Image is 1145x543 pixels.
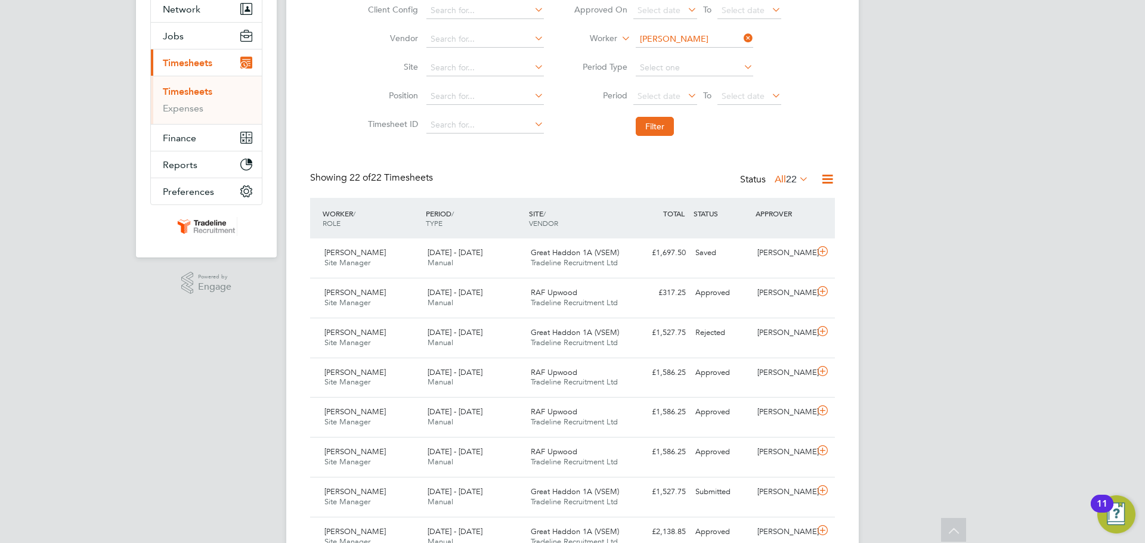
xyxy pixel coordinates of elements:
[324,297,370,308] span: Site Manager
[150,217,262,236] a: Go to home page
[700,2,715,17] span: To
[753,203,815,224] div: APPROVER
[691,243,753,263] div: Saved
[531,327,619,337] span: Great Haddon 1A (VSEM)
[722,5,765,15] span: Select date
[163,103,203,114] a: Expenses
[324,287,386,297] span: [PERSON_NAME]
[349,172,371,184] span: 22 of
[428,337,453,347] span: Manual
[151,23,262,49] button: Jobs
[691,363,753,383] div: Approved
[324,417,370,427] span: Site Manager
[428,497,453,507] span: Manual
[163,132,196,144] span: Finance
[426,117,544,134] input: Search for...
[324,407,386,417] span: [PERSON_NAME]
[324,486,386,497] span: [PERSON_NAME]
[349,172,433,184] span: 22 Timesheets
[574,90,627,101] label: Period
[151,49,262,76] button: Timesheets
[1097,504,1107,519] div: 11
[428,486,482,497] span: [DATE] - [DATE]
[629,442,691,462] div: £1,586.25
[364,33,418,44] label: Vendor
[700,88,715,103] span: To
[722,91,765,101] span: Select date
[324,446,386,457] span: [PERSON_NAME]
[531,367,577,377] span: RAF Upwood
[636,117,674,136] button: Filter
[629,482,691,502] div: £1,527.75
[531,337,618,347] span: Tradeline Recruitment Ltd
[353,209,355,218] span: /
[198,282,231,292] span: Engage
[364,4,418,15] label: Client Config
[428,407,482,417] span: [DATE] - [DATE]
[629,323,691,343] div: £1,527.75
[526,203,629,234] div: SITE
[531,247,619,257] span: Great Haddon 1A (VSEM)
[163,57,212,69] span: Timesheets
[531,417,618,427] span: Tradeline Recruitment Ltd
[428,367,482,377] span: [DATE] - [DATE]
[423,203,526,234] div: PERIOD
[1097,495,1135,533] button: Open Resource Center, 11 new notifications
[753,363,815,383] div: [PERSON_NAME]
[426,60,544,76] input: Search for...
[691,442,753,462] div: Approved
[181,272,232,294] a: Powered byEngage
[531,446,577,457] span: RAF Upwood
[531,486,619,497] span: Great Haddon 1A (VSEM)
[574,4,627,15] label: Approved On
[426,2,544,19] input: Search for...
[151,151,262,178] button: Reports
[428,287,482,297] span: [DATE] - [DATE]
[428,257,453,268] span: Manual
[691,522,753,542] div: Approved
[691,482,753,502] div: Submitted
[198,272,231,282] span: Powered by
[663,209,685,218] span: TOTAL
[691,323,753,343] div: Rejected
[324,257,370,268] span: Site Manager
[151,76,262,124] div: Timesheets
[324,457,370,467] span: Site Manager
[638,91,680,101] span: Select date
[324,327,386,337] span: [PERSON_NAME]
[163,159,197,170] span: Reports
[531,497,618,507] span: Tradeline Recruitment Ltd
[574,61,627,72] label: Period Type
[636,31,753,48] input: Search for...
[426,218,442,228] span: TYPE
[163,186,214,197] span: Preferences
[753,442,815,462] div: [PERSON_NAME]
[175,217,237,236] img: tradelinerecruitment-logo-retina.png
[753,243,815,263] div: [PERSON_NAME]
[531,407,577,417] span: RAF Upwood
[324,377,370,387] span: Site Manager
[163,4,200,15] span: Network
[323,218,341,228] span: ROLE
[629,522,691,542] div: £2,138.85
[364,61,418,72] label: Site
[151,178,262,204] button: Preferences
[531,526,619,536] span: Great Haddon 1A (VSEM)
[428,417,453,427] span: Manual
[753,482,815,502] div: [PERSON_NAME]
[151,125,262,151] button: Finance
[428,297,453,308] span: Manual
[531,457,618,467] span: Tradeline Recruitment Ltd
[636,60,753,76] input: Select one
[543,209,546,218] span: /
[428,446,482,457] span: [DATE] - [DATE]
[324,367,386,377] span: [PERSON_NAME]
[753,402,815,422] div: [PERSON_NAME]
[529,218,558,228] span: VENDOR
[426,88,544,105] input: Search for...
[638,5,680,15] span: Select date
[564,33,617,45] label: Worker
[531,287,577,297] span: RAF Upwood
[775,173,809,185] label: All
[753,283,815,303] div: [PERSON_NAME]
